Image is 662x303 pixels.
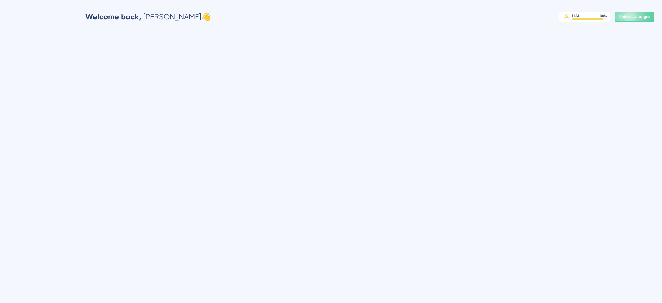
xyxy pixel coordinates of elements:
[600,13,607,18] div: 88 %
[619,14,650,19] span: Publish Changes
[572,13,581,18] div: MAU
[85,12,211,22] div: [PERSON_NAME] 👋
[615,12,654,22] button: Publish Changes
[85,12,141,21] span: Welcome back,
